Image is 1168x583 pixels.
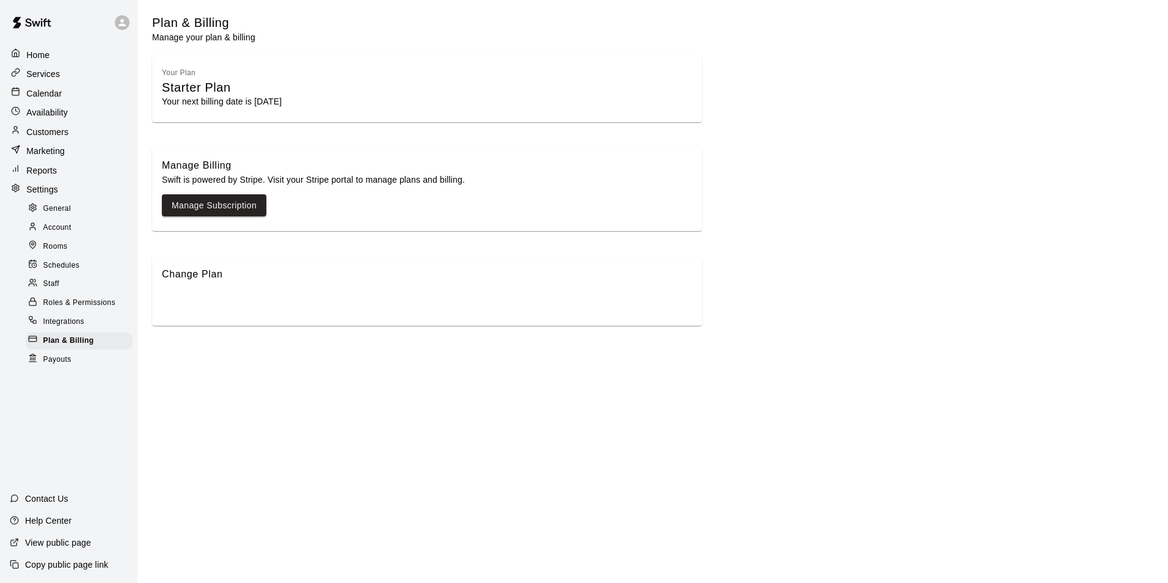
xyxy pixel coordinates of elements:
[26,295,133,312] div: Roles & Permissions
[26,313,137,332] a: Integrations
[26,200,137,219] a: General
[26,237,137,256] a: Rooms
[26,294,137,313] a: Roles & Permissions
[9,46,129,64] a: Home
[9,123,129,141] a: Customers
[25,537,91,549] p: View public page
[9,65,129,83] a: Services
[26,183,58,196] p: Settings
[26,313,133,331] div: Integrations
[43,222,71,234] span: Account
[43,203,71,215] span: General
[43,278,59,290] span: Staff
[162,68,195,77] span: Your Plan
[162,194,266,217] button: Manage Subscription
[152,15,255,31] h5: Plan & Billing
[43,297,115,309] span: Roles & Permissions
[26,276,133,293] div: Staff
[26,106,68,119] p: Availability
[43,241,68,253] span: Rooms
[26,275,137,294] a: Staff
[26,350,137,369] a: Payouts
[26,257,133,274] div: Schedules
[172,198,257,213] a: Manage Subscription
[43,335,94,347] span: Plan & Billing
[162,95,692,108] p: Your next billing date is [DATE]
[25,559,108,571] p: Copy public page link
[9,142,129,159] a: Marketing
[43,354,71,366] span: Payouts
[9,180,129,198] a: Settings
[26,200,133,218] div: General
[26,332,133,350] div: Plan & Billing
[26,164,57,177] p: Reports
[43,316,85,328] span: Integrations
[26,68,60,80] p: Services
[9,104,129,122] a: Availability
[26,256,137,275] a: Schedules
[26,331,137,350] a: Plan & Billing
[26,351,133,368] div: Payouts
[9,161,129,179] a: Reports
[26,238,133,255] div: Rooms
[162,158,692,174] div: Manage Billing
[152,31,255,43] p: Manage your plan & billing
[26,49,49,61] p: Home
[26,126,68,138] p: Customers
[162,266,692,282] div: Change Plan
[25,493,68,505] p: Contact Us
[26,87,62,100] p: Calendar
[162,174,692,186] p: Swift is powered by Stripe. Visit your Stripe portal to manage plans and billing.
[9,84,129,102] a: Calendar
[25,515,71,527] p: Help Center
[26,219,137,238] a: Account
[162,79,692,96] div: Starter Plan
[26,219,133,237] div: Account
[43,260,80,272] span: Schedules
[26,145,65,157] p: Marketing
